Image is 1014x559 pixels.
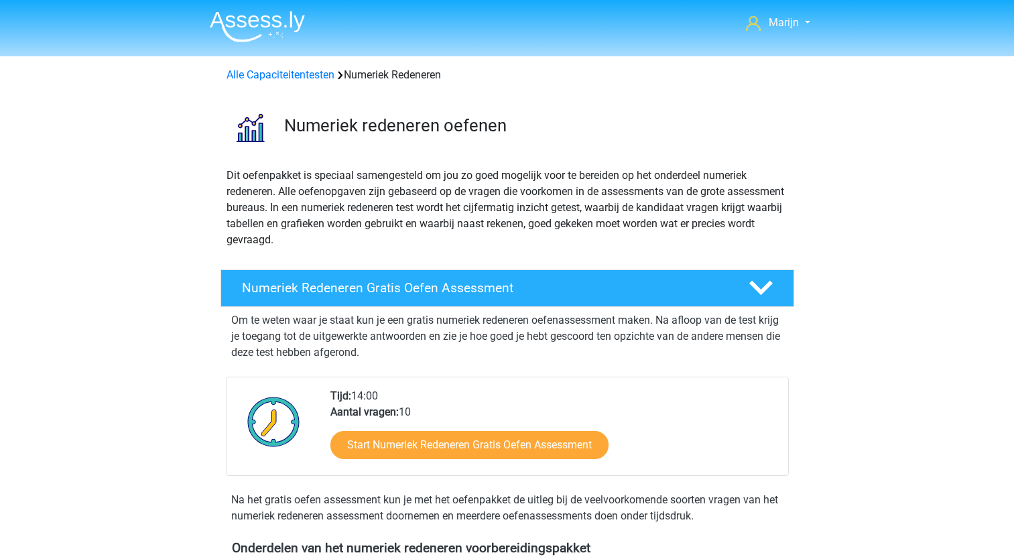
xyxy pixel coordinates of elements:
[284,115,783,136] h3: Numeriek redeneren oefenen
[210,11,305,42] img: Assessly
[232,540,783,556] h4: Onderdelen van het numeriek redeneren voorbereidingspakket
[231,312,783,361] p: Om te weten waar je staat kun je een gratis numeriek redeneren oefenassessment maken. Na afloop v...
[227,168,788,248] p: Dit oefenpakket is speciaal samengesteld om jou zo goed mogelijk voor te bereiden op het onderdee...
[226,492,789,524] div: Na het gratis oefen assessment kun je met het oefenpakket de uitleg bij de veelvoorkomende soorte...
[741,15,815,31] a: Marijn
[227,68,334,81] a: Alle Capaciteitentesten
[221,99,278,156] img: numeriek redeneren
[330,431,609,459] a: Start Numeriek Redeneren Gratis Oefen Assessment
[330,406,399,418] b: Aantal vragen:
[320,388,787,475] div: 14:00 10
[242,280,727,296] h4: Numeriek Redeneren Gratis Oefen Assessment
[330,389,351,402] b: Tijd:
[221,67,794,83] div: Numeriek Redeneren
[240,388,308,455] img: Klok
[769,16,799,29] span: Marijn
[215,269,800,307] a: Numeriek Redeneren Gratis Oefen Assessment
